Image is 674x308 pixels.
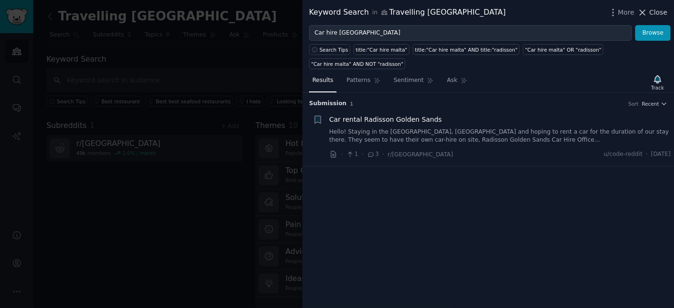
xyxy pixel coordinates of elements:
div: Track [651,84,664,91]
span: · [362,149,364,159]
span: Submission [309,100,346,108]
span: · [341,149,343,159]
div: Sort [628,100,639,107]
a: title:"Car hire malta" [354,44,410,55]
button: Browse [635,25,671,41]
button: Recent [642,100,667,107]
span: · [646,150,648,159]
span: r/[GEOGRAPHIC_DATA] [388,151,453,158]
span: u/code-reddit [604,150,643,159]
input: Try a keyword related to your business [309,25,632,41]
div: title:"Car hire malta" AND title:"radisson" [415,46,518,53]
div: Keyword Search Travelling [GEOGRAPHIC_DATA] [309,7,506,18]
span: · [383,149,384,159]
a: Ask [444,73,471,92]
a: title:"Car hire malta" AND title:"radisson" [413,44,520,55]
div: "Car hire malta" OR "radisson" [525,46,601,53]
a: Car rental Radisson Golden Sands [329,115,442,125]
span: Close [649,8,667,18]
span: Patterns [346,76,370,85]
button: Track [648,72,667,92]
span: Search Tips [319,46,348,53]
div: title:"Car hire malta" [356,46,408,53]
span: 1 [350,101,353,107]
button: More [608,8,635,18]
button: Search Tips [309,44,350,55]
a: "Car hire malta" OR "radisson" [523,44,603,55]
span: Results [312,76,333,85]
span: in [372,9,377,17]
span: [DATE] [651,150,671,159]
button: Close [638,8,667,18]
a: Patterns [343,73,383,92]
div: "Car hire malta" AND NOT "radisson" [311,61,403,67]
a: Hello! Staying in the [GEOGRAPHIC_DATA], [GEOGRAPHIC_DATA] and hoping to rent a car for the durat... [329,128,671,145]
a: Results [309,73,337,92]
span: 1 [346,150,358,159]
span: 3 [367,150,379,159]
span: Recent [642,100,659,107]
span: Ask [447,76,457,85]
a: "Car hire malta" AND NOT "radisson" [309,58,405,69]
span: More [618,8,635,18]
span: Sentiment [394,76,424,85]
a: Sentiment [391,73,437,92]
